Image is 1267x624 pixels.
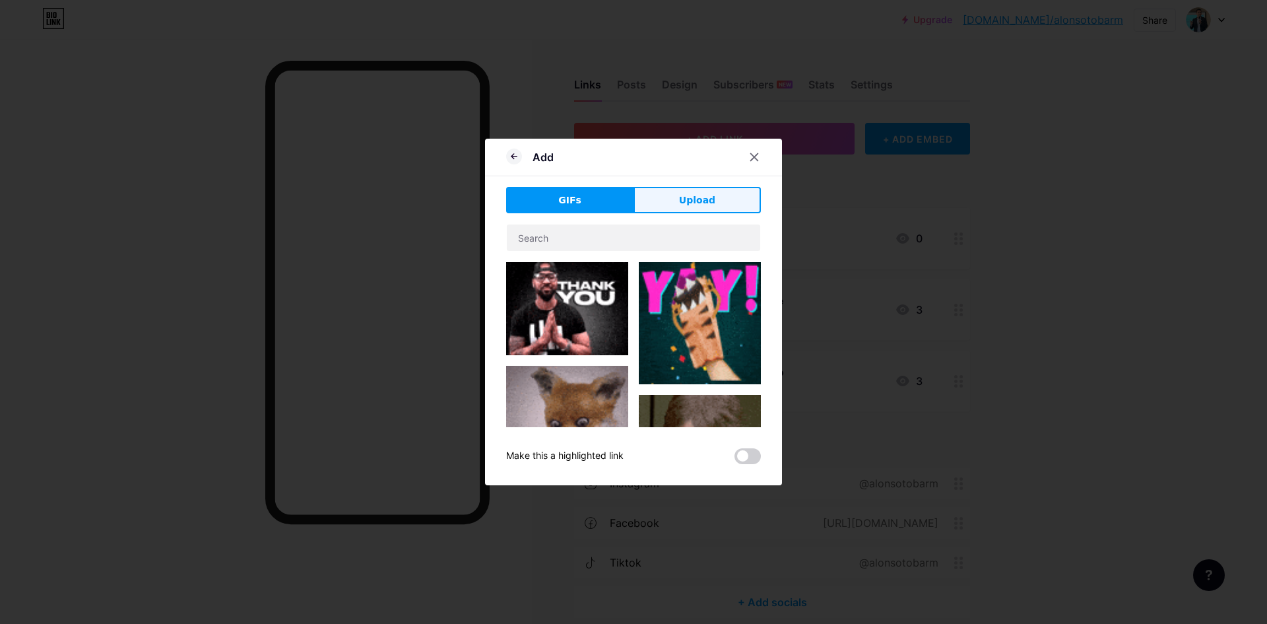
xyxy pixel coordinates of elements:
img: Gihpy [506,262,628,355]
img: Gihpy [639,262,761,384]
img: Gihpy [639,395,761,497]
button: Upload [633,187,761,213]
input: Search [507,225,760,251]
span: Upload [679,193,715,207]
span: GIFs [558,193,581,207]
div: Add [533,149,554,165]
button: GIFs [506,187,633,213]
div: Make this a highlighted link [506,448,624,464]
img: Gihpy [506,366,628,471]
